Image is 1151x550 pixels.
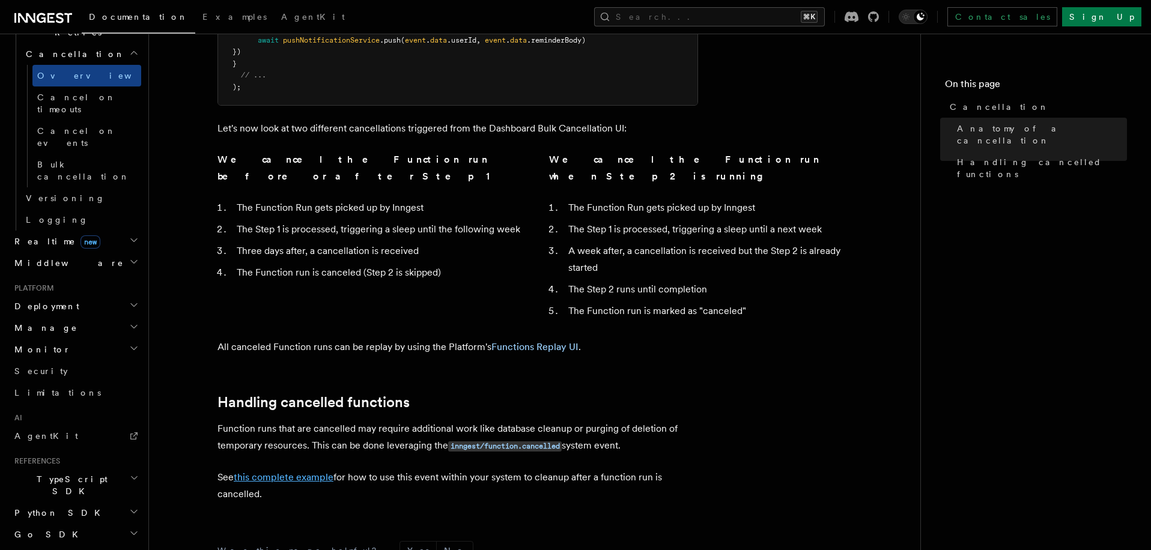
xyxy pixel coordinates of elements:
span: Realtime [10,235,100,247]
span: .push [380,36,401,44]
span: Python SDK [10,507,108,519]
button: Manage [10,317,141,339]
span: data [430,36,447,44]
span: // ... [241,71,266,79]
span: ( [401,36,405,44]
span: Examples [202,12,267,22]
span: Middleware [10,257,124,269]
span: Cancel on events [37,126,116,148]
a: Cancel on events [32,120,141,154]
code: inngest/function.cancelled [448,441,562,452]
span: Security [14,366,68,376]
a: Contact sales [947,7,1057,26]
li: The Step 2 runs until completion [565,281,852,298]
li: The Function run is marked as "canceled" [565,303,852,319]
span: Manage [10,322,77,334]
span: Versioning [26,193,105,203]
span: AgentKit [14,431,78,441]
span: new [80,235,100,249]
button: Realtimenew [10,231,141,252]
button: Cancellation [21,43,141,65]
span: event [405,36,426,44]
span: Cancellation [950,101,1049,113]
button: Python SDK [10,502,141,524]
span: Overview [37,71,161,80]
a: Handling cancelled functions [952,151,1127,185]
span: , [476,36,481,44]
button: Go SDK [10,524,141,545]
span: ); [232,83,241,91]
p: See for how to use this event within your system to cleanup after a function run is cancelled. [217,469,698,503]
span: . [506,36,510,44]
div: Cancellation [21,65,141,187]
a: Cancel on timeouts [32,86,141,120]
button: Monitor [10,339,141,360]
span: } [232,59,237,68]
span: Cancel on timeouts [37,92,116,114]
a: Handling cancelled functions [217,394,410,411]
button: TypeScript SDK [10,468,141,502]
span: Cancellation [21,48,125,60]
strong: We cancel the Function run when Step 2 is running [549,154,820,182]
a: this complete example [234,471,333,483]
li: The Function run is canceled (Step 2 is skipped) [233,264,520,281]
span: Go SDK [10,528,85,540]
span: Platform [10,283,54,293]
button: Deployment [10,295,141,317]
a: Examples [195,4,274,32]
span: Anatomy of a cancellation [957,122,1127,147]
span: TypeScript SDK [10,473,130,497]
a: Sign Up [1062,7,1141,26]
span: References [10,456,60,466]
li: The Function Run gets picked up by Inngest [565,199,852,216]
a: Anatomy of a cancellation [952,118,1127,151]
kbd: ⌘K [801,11,818,23]
span: Monitor [10,343,71,355]
span: }) [232,47,241,56]
a: Cancellation [945,96,1127,118]
p: Let's now look at two different cancellations triggered from the Dashboard Bulk Cancellation UI: [217,120,698,137]
li: The Step 1 is processed, triggering a sleep until a next week [565,221,852,238]
span: Bulk cancellation [37,160,130,181]
span: Logging [26,215,88,225]
span: .reminderBody) [527,36,586,44]
a: Security [10,360,141,382]
button: Search...⌘K [594,7,825,26]
span: .userId [447,36,476,44]
a: Logging [21,209,141,231]
a: Limitations [10,382,141,403]
span: event [485,36,506,44]
a: Documentation [82,4,195,34]
a: Bulk cancellation [32,154,141,187]
span: AI [10,413,22,423]
span: Handling cancelled functions [957,156,1127,180]
li: The Function Run gets picked up by Inngest [233,199,520,216]
h4: On this page [945,77,1127,96]
li: Three days after, a cancellation is received [233,243,520,259]
span: Deployment [10,300,79,312]
strong: We cancel the Function run before or after Step 1 [217,154,491,182]
button: Toggle dark mode [899,10,928,24]
span: Limitations [14,388,101,397]
a: inngest/function.cancelled [448,440,562,451]
a: Overview [32,65,141,86]
li: A week after, a cancellation is received but the Step 2 is already started [565,243,852,276]
span: await [258,36,279,44]
span: Documentation [89,12,188,22]
a: Versioning [21,187,141,209]
a: AgentKit [10,425,141,447]
p: All canceled Function runs can be replay by using the Platform's . [217,339,698,355]
li: The Step 1 is processed, triggering a sleep until the following week [233,221,520,238]
span: data [510,36,527,44]
p: Function runs that are cancelled may require additional work like database cleanup or purging of ... [217,420,698,455]
a: AgentKit [274,4,352,32]
button: Middleware [10,252,141,274]
span: pushNotificationService [283,36,380,44]
a: Functions Replay UI [491,341,579,352]
span: . [426,36,430,44]
span: AgentKit [281,12,345,22]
